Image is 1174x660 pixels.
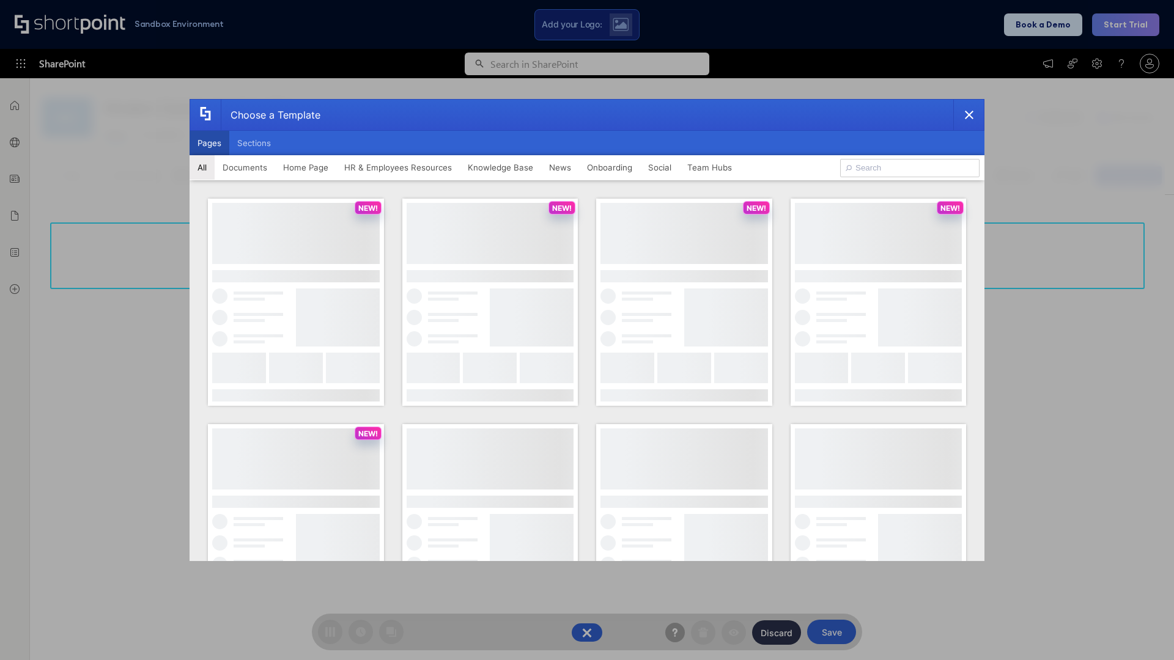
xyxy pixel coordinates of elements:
[940,204,960,213] p: NEW!
[190,99,984,561] div: template selector
[221,100,320,130] div: Choose a Template
[840,159,980,177] input: Search
[190,155,215,180] button: All
[215,155,275,180] button: Documents
[679,155,740,180] button: Team Hubs
[552,204,572,213] p: NEW!
[229,131,279,155] button: Sections
[190,131,229,155] button: Pages
[579,155,640,180] button: Onboarding
[358,204,378,213] p: NEW!
[460,155,541,180] button: Knowledge Base
[358,429,378,438] p: NEW!
[747,204,766,213] p: NEW!
[541,155,579,180] button: News
[336,155,460,180] button: HR & Employees Resources
[640,155,679,180] button: Social
[1113,601,1174,660] iframe: Chat Widget
[275,155,336,180] button: Home Page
